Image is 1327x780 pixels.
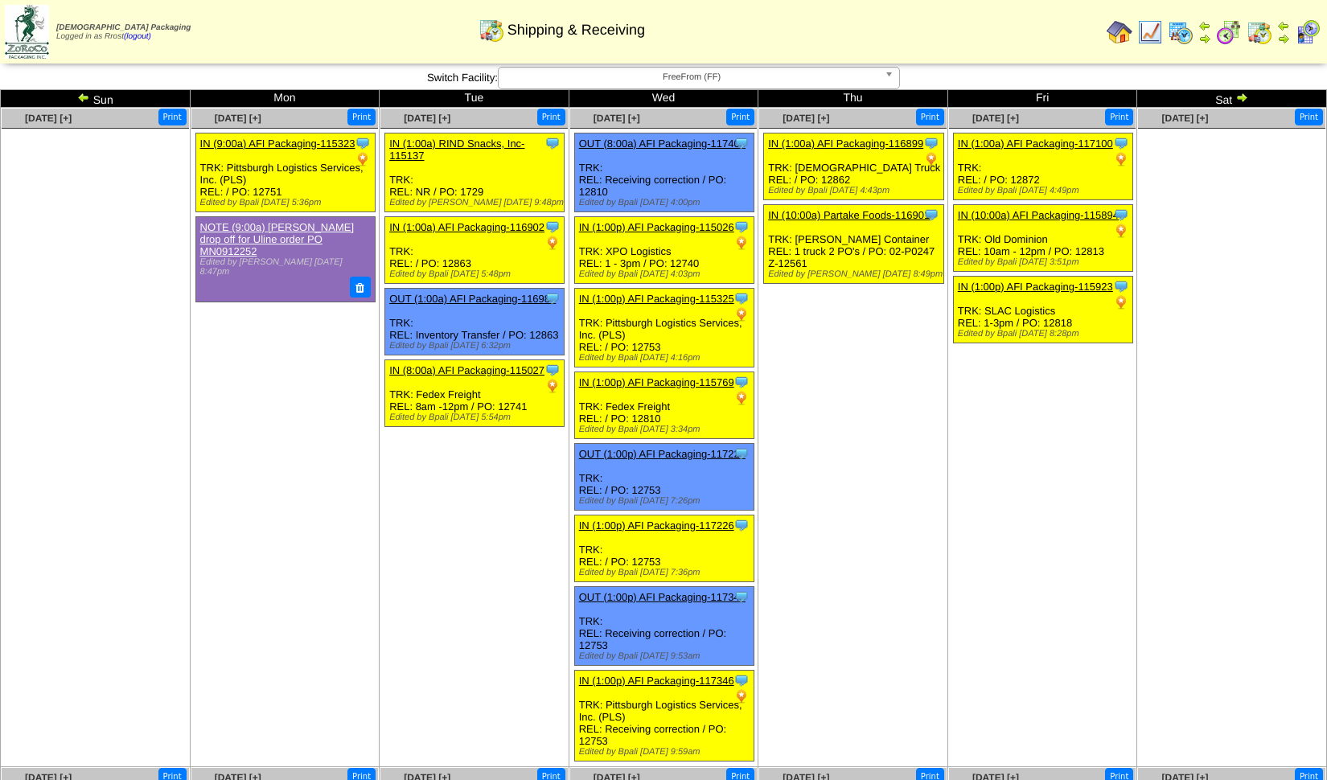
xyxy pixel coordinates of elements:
[733,219,750,235] img: Tooltip
[389,364,544,376] a: IN (8:00a) AFI Packaging-115027
[733,235,750,251] img: PO
[1105,109,1133,125] button: Print
[200,198,375,207] div: Edited by Bpali [DATE] 5:36pm
[579,269,754,279] div: Edited by Bpali [DATE] 4:03pm
[1137,90,1327,108] td: Sat
[574,217,754,284] div: TRK: XPO Logistics REL: 1 - 3pm / PO: 12740
[594,113,640,124] a: [DATE] [+]
[574,587,754,666] div: TRK: REL: Receiving correction / PO: 12753
[355,135,371,151] img: Tooltip
[1198,19,1211,32] img: arrowleft.gif
[380,90,569,108] td: Tue
[25,113,72,124] a: [DATE] [+]
[923,207,939,223] img: Tooltip
[733,672,750,688] img: Tooltip
[733,390,750,406] img: PO
[569,90,758,108] td: Wed
[579,591,746,603] a: OUT (1:00p) AFI Packaging-117345
[947,90,1137,108] td: Fri
[574,671,754,762] div: TRK: Pittsburgh Logistics Services, Inc. (PLS) REL: Receiving correction / PO: 12753
[953,205,1132,272] div: TRK: Old Dominion REL: 10am - 12pm / PO: 12813
[579,293,734,305] a: IN (1:00p) AFI Packaging-115325
[124,32,151,41] a: (logout)
[916,109,944,125] button: Print
[505,68,878,87] span: FreeFrom (FF)
[200,257,368,277] div: Edited by [PERSON_NAME] [DATE] 8:47pm
[1216,19,1242,45] img: calendarblend.gif
[1137,19,1163,45] img: line_graph.gif
[579,198,754,207] div: Edited by Bpali [DATE] 4:00pm
[726,109,754,125] button: Print
[1,90,191,108] td: Sun
[537,109,565,125] button: Print
[579,496,754,506] div: Edited by Bpali [DATE] 7:26pm
[507,22,645,39] span: Shipping & Receiving
[733,135,750,151] img: Tooltip
[574,444,754,511] div: TRK: REL: / PO: 12753
[355,151,371,167] img: PO
[1168,19,1193,45] img: calendarprod.gif
[733,688,750,704] img: PO
[389,138,524,162] a: IN (1:00a) RIND Snacks, Inc-115137
[574,372,754,439] div: TRK: Fedex Freight REL: / PO: 12810
[200,221,354,257] a: NOTE (9:00a) [PERSON_NAME] drop off for Uline order PO MN0912252
[350,277,371,298] button: Delete Note
[195,133,375,212] div: TRK: Pittsburgh Logistics Services, Inc. (PLS) REL: / PO: 12751
[389,269,564,279] div: Edited by Bpali [DATE] 5:48pm
[544,362,561,378] img: Tooltip
[972,113,1019,124] span: [DATE] [+]
[389,221,544,233] a: IN (1:00a) AFI Packaging-116902
[733,306,750,322] img: PO
[1295,19,1321,45] img: calendarcustomer.gif
[923,151,939,167] img: PO
[56,23,191,41] span: Logged in as Rrost
[579,651,754,661] div: Edited by Bpali [DATE] 9:53am
[733,517,750,533] img: Tooltip
[544,290,561,306] img: Tooltip
[544,235,561,251] img: PO
[1161,113,1208,124] a: [DATE] [+]
[579,448,746,460] a: OUT (1:00p) AFI Packaging-117224
[1107,19,1132,45] img: home.gif
[544,378,561,394] img: PO
[579,138,746,150] a: OUT (8:00a) AFI Packaging-117403
[958,138,1113,150] a: IN (1:00a) AFI Packaging-117100
[385,360,565,427] div: TRK: Fedex Freight REL: 8am -12pm / PO: 12741
[923,135,939,151] img: Tooltip
[158,109,187,125] button: Print
[1247,19,1272,45] img: calendarinout.gif
[764,205,943,284] div: TRK: [PERSON_NAME] Container REL: 1 truck 2 PO's / PO: 02-P0247 Z-12561
[1198,32,1211,45] img: arrowright.gif
[574,515,754,582] div: TRK: REL: / PO: 12753
[579,747,754,757] div: Edited by Bpali [DATE] 9:59am
[958,209,1119,221] a: IN (10:00a) AFI Packaging-115894
[733,589,750,605] img: Tooltip
[733,445,750,462] img: Tooltip
[1113,207,1129,223] img: Tooltip
[953,133,1132,200] div: TRK: REL: / PO: 12872
[1113,223,1129,239] img: PO
[579,221,734,233] a: IN (1:00p) AFI Packaging-115026
[385,133,565,212] div: TRK: REL: NR / PO: 1729
[5,5,49,59] img: zoroco-logo-small.webp
[958,329,1132,339] div: Edited by Bpali [DATE] 8:28pm
[1113,151,1129,167] img: PO
[579,519,734,532] a: IN (1:00p) AFI Packaging-117226
[958,257,1132,267] div: Edited by Bpali [DATE] 3:51pm
[1277,19,1290,32] img: arrowleft.gif
[579,568,754,577] div: Edited by Bpali [DATE] 7:36pm
[579,425,754,434] div: Edited by Bpali [DATE] 3:34pm
[1113,278,1129,294] img: Tooltip
[768,209,930,221] a: IN (10:00a) Partake Foods-116901
[215,113,261,124] a: [DATE] [+]
[783,113,829,124] span: [DATE] [+]
[768,138,923,150] a: IN (1:00a) AFI Packaging-116899
[958,186,1132,195] div: Edited by Bpali [DATE] 4:49pm
[579,353,754,363] div: Edited by Bpali [DATE] 4:16pm
[758,90,948,108] td: Thu
[385,289,565,355] div: TRK: REL: Inventory Transfer / PO: 12863
[385,217,565,284] div: TRK: REL: / PO: 12863
[574,289,754,367] div: TRK: Pittsburgh Logistics Services, Inc. (PLS) REL: / PO: 12753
